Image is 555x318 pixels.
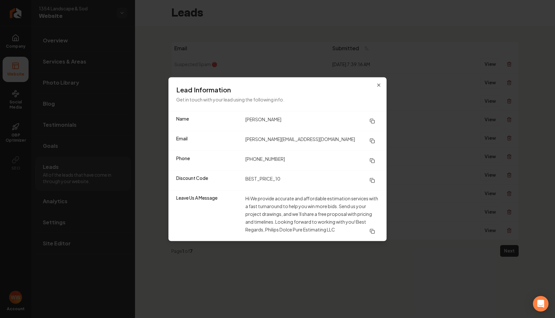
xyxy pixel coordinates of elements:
[176,115,240,127] dt: Name
[176,155,240,166] dt: Phone
[176,174,240,186] dt: Discount Code
[245,135,379,147] dd: [PERSON_NAME][EMAIL_ADDRESS][DOMAIN_NAME]
[245,174,379,186] dd: BEST_PRICE_10
[245,194,379,237] dd: Hi We provide accurate and affordable estimation services with a fast turnaround to help you win ...
[176,194,240,237] dt: Leave Us A Message
[245,115,379,127] dd: [PERSON_NAME]
[176,135,240,147] dt: Email
[245,155,379,166] dd: [PHONE_NUMBER]
[176,95,379,103] p: Get in touch with your lead using the following info.
[176,85,379,94] h3: Lead Information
